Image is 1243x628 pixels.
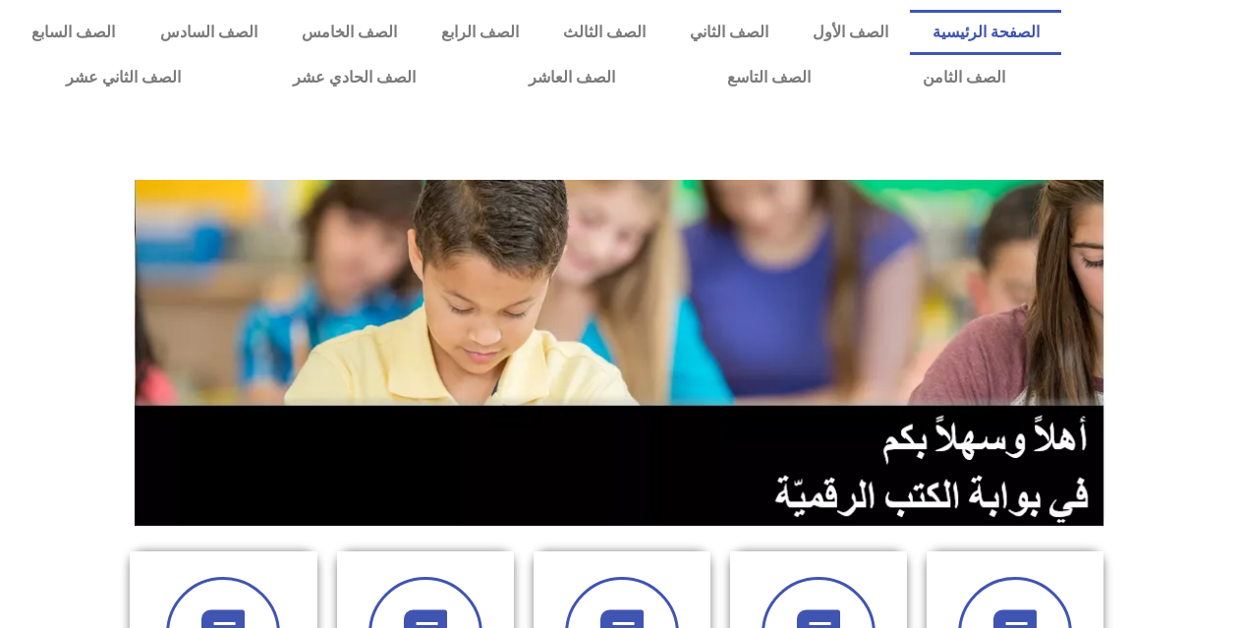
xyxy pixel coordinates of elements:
[671,55,867,100] a: الصف التاسع
[10,10,138,55] a: الصف السابع
[667,10,790,55] a: الصف الثاني
[10,55,237,100] a: الصف الثاني عشر
[138,10,279,55] a: الصف السادس
[540,10,667,55] a: الصف الثالث
[790,10,910,55] a: الصف الأول
[419,10,540,55] a: الصف الرابع
[279,10,419,55] a: الصف الخامس
[910,10,1061,55] a: الصفحة الرئيسية
[867,55,1061,100] a: الصف الثامن
[237,55,472,100] a: الصف الحادي عشر
[473,55,671,100] a: الصف العاشر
